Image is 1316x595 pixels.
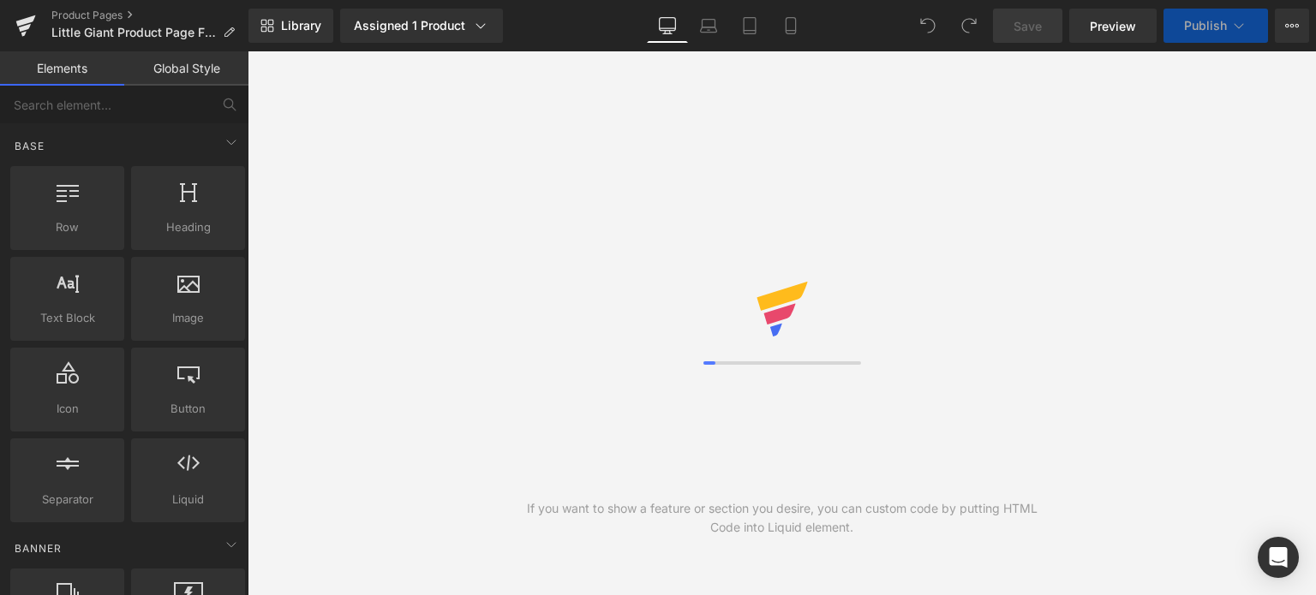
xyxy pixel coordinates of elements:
span: Little Giant Product Page Final 1 [51,26,216,39]
a: Global Style [124,51,248,86]
button: More [1275,9,1309,43]
span: Publish [1184,19,1227,33]
button: Redo [952,9,986,43]
a: Mobile [770,9,811,43]
span: Button [136,400,240,418]
div: Open Intercom Messenger [1258,537,1299,578]
div: If you want to show a feature or section you desire, you can custom code by putting HTML Code int... [515,499,1050,537]
span: Image [136,309,240,327]
span: Icon [15,400,119,418]
span: Save [1014,17,1042,35]
span: Preview [1090,17,1136,35]
span: Library [281,18,321,33]
a: Laptop [688,9,729,43]
span: Text Block [15,309,119,327]
span: Row [15,218,119,236]
span: Separator [15,491,119,509]
a: Tablet [729,9,770,43]
a: Desktop [647,9,688,43]
span: Banner [13,540,63,556]
button: Undo [911,9,945,43]
span: Liquid [136,491,240,509]
span: Heading [136,218,240,236]
a: Preview [1069,9,1157,43]
button: Publish [1163,9,1268,43]
span: Base [13,138,46,154]
a: Product Pages [51,9,248,22]
a: New Library [248,9,333,43]
div: Assigned 1 Product [354,17,489,34]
